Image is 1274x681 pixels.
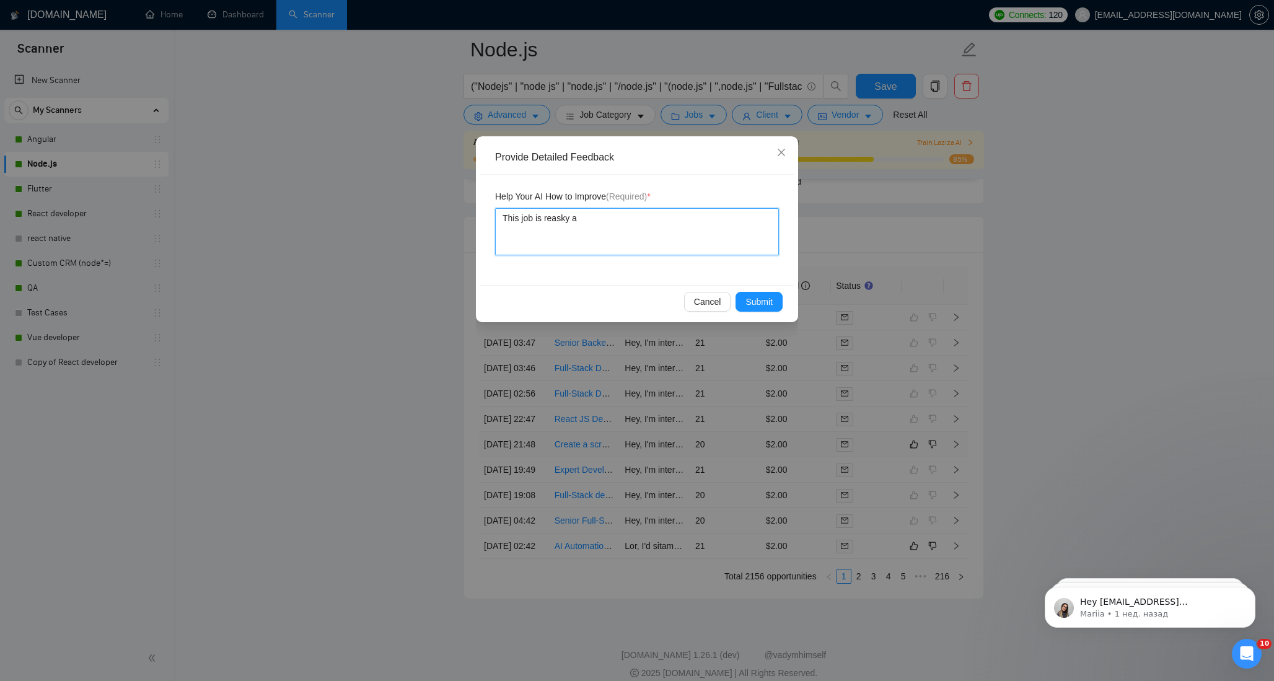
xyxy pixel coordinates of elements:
[495,208,779,255] textarea: This job is reasky a
[495,151,788,164] div: Provide Detailed Feedback
[776,147,786,157] span: close
[684,292,731,312] button: Cancel
[1257,639,1272,649] span: 10
[1232,639,1262,669] iframe: Intercom live chat
[54,36,208,231] span: Hey [EMAIL_ADDRESS][DOMAIN_NAME], Looks like your Upwork agency JSDaddy - Web and Multi-Platform ...
[54,48,214,59] p: Message from Mariia, sent 1 нед. назад
[694,295,721,309] span: Cancel
[606,191,647,201] span: (Required)
[736,292,783,312] button: Submit
[495,190,651,203] span: Help Your AI How to Improve
[745,295,773,309] span: Submit
[1026,561,1274,648] iframe: Intercom notifications сообщение
[765,136,798,170] button: Close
